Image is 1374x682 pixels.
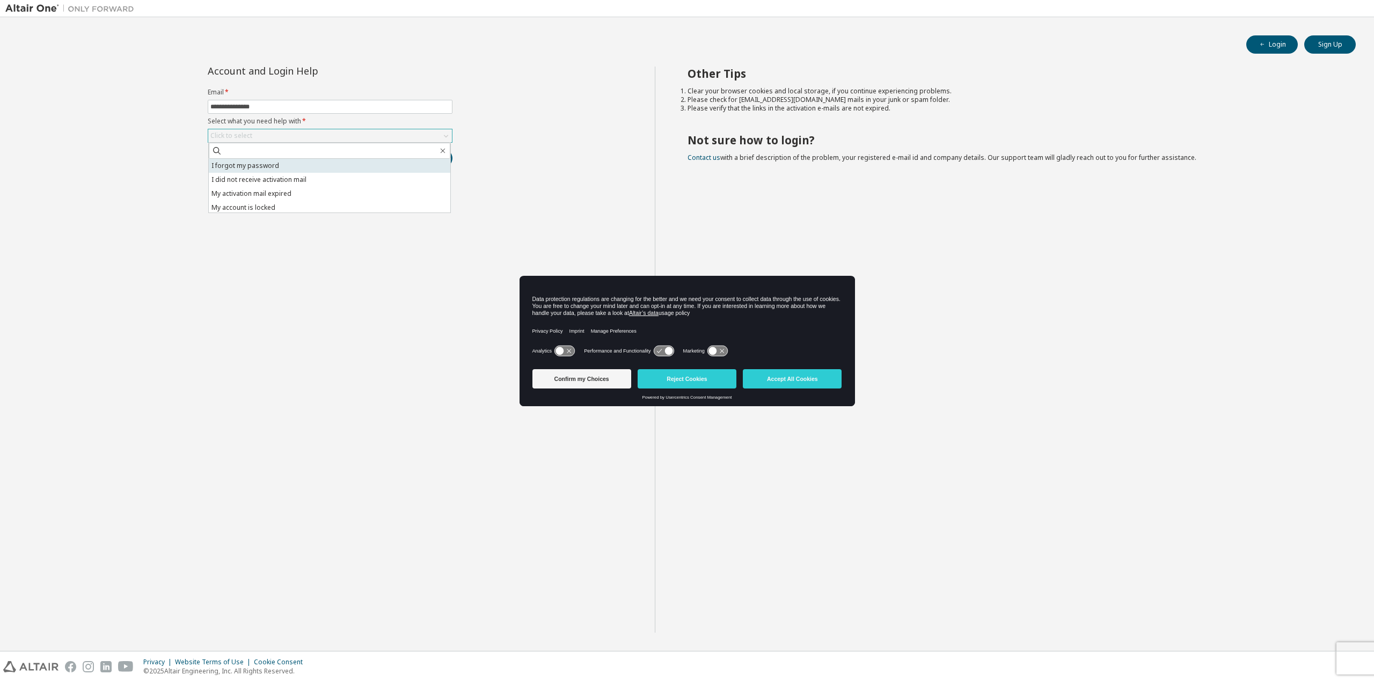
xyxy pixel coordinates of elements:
label: Email [208,88,452,97]
span: with a brief description of the problem, your registered e-mail id and company details. Our suppo... [688,153,1196,162]
img: instagram.svg [83,661,94,672]
button: Sign Up [1304,35,1356,54]
a: Contact us [688,153,720,162]
li: I forgot my password [209,159,450,173]
img: facebook.svg [65,661,76,672]
button: Login [1246,35,1298,54]
img: altair_logo.svg [3,661,59,672]
img: youtube.svg [118,661,134,672]
h2: Other Tips [688,67,1337,80]
li: Please check for [EMAIL_ADDRESS][DOMAIN_NAME] mails in your junk or spam folder. [688,96,1337,104]
div: Account and Login Help [208,67,404,75]
div: Privacy [143,658,175,666]
h2: Not sure how to login? [688,133,1337,147]
div: Website Terms of Use [175,658,254,666]
div: Click to select [210,131,252,140]
div: Click to select [208,129,452,142]
img: Altair One [5,3,140,14]
li: Please verify that the links in the activation e-mails are not expired. [688,104,1337,113]
img: linkedin.svg [100,661,112,672]
li: Clear your browser cookies and local storage, if you continue experiencing problems. [688,87,1337,96]
label: Select what you need help with [208,117,452,126]
div: Cookie Consent [254,658,309,666]
p: © 2025 Altair Engineering, Inc. All Rights Reserved. [143,666,309,676]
